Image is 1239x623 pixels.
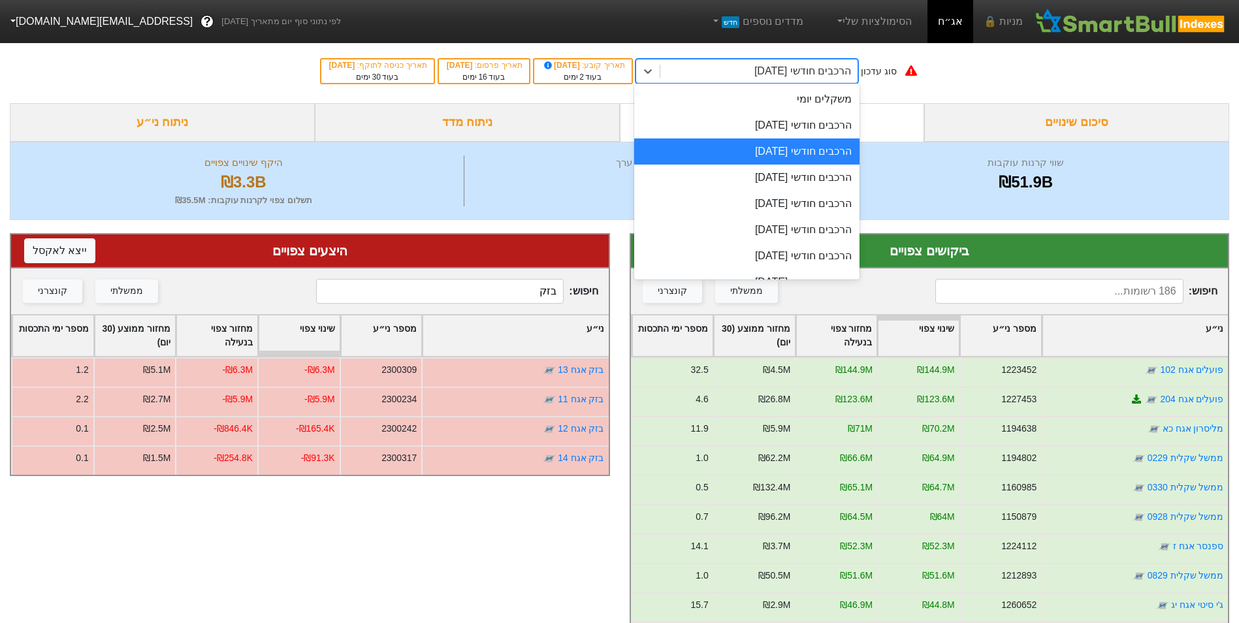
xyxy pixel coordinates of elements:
div: 1150879 [1001,510,1037,524]
a: מליסרון אגח כא [1162,423,1223,434]
div: ניתוח ני״ע [10,103,315,142]
div: תאריך קובע : [541,59,625,71]
span: [DATE] [329,61,357,70]
a: ספנסר אגח ז [1172,541,1223,551]
div: 2300234 [381,392,417,406]
div: ₪46.9M [840,598,873,612]
img: tase link [543,364,556,377]
div: Toggle SortBy [1042,315,1228,356]
div: הרכבים חודשי [DATE] [634,112,860,138]
button: ייצא לאקסל [24,238,95,263]
div: היקף שינויים צפויים [27,155,460,170]
div: -₪5.9M [304,392,335,406]
div: ביקושים צפויים [644,241,1215,261]
div: 2300309 [381,363,417,377]
div: בעוד ימים [328,71,427,83]
div: ₪62.2M [758,451,790,465]
div: סוג עדכון [861,65,897,78]
div: 1160985 [1001,481,1037,494]
div: 1194802 [1001,451,1037,465]
div: הרכבים חודשי [DATE] [634,138,860,165]
div: ₪50.5M [758,569,790,583]
div: Toggle SortBy [714,315,795,356]
a: ממשל שקלית 0229 [1147,453,1223,463]
div: מספר ניירות ערך [468,155,833,170]
div: ₪132.4M [752,481,790,494]
div: 1.0 [696,569,708,583]
a: ממשל שקלית 0829 [1147,570,1223,581]
span: חיפוש : [935,279,1217,304]
span: 2 [579,72,584,82]
div: ₪66.6M [840,451,873,465]
div: הרכבים חודשי [DATE] [634,191,860,217]
div: הרכבים חודשי [DATE] [634,269,860,295]
div: -₪91.3K [301,451,335,465]
div: 1212893 [1001,569,1037,583]
div: סיכום שינויים [924,103,1229,142]
input: 393 רשומות... [316,279,564,304]
img: tase link [543,393,556,406]
div: קונצרני [658,284,687,298]
div: משקלים יומי [634,86,860,112]
div: 14.1 [690,539,708,553]
div: -₪165.4K [296,422,335,436]
div: Toggle SortBy [341,315,422,356]
div: ₪51.9B [839,170,1212,194]
div: הרכבים חודשי [DATE] [754,63,851,79]
span: ? [204,13,211,31]
div: Toggle SortBy [632,315,713,356]
div: ₪4.5M [763,363,790,377]
div: 0.1 [76,451,88,465]
span: 16 [478,72,487,82]
img: tase link [1157,540,1170,553]
div: ₪2.5M [143,422,170,436]
div: תשלום צפוי לקרנות עוקבות : ₪35.5M [27,194,460,207]
div: 15.7 [690,598,708,612]
div: ₪51.6M [922,569,954,583]
span: [DATE] [447,61,475,70]
div: -₪846.4K [214,422,253,436]
div: 0.7 [696,510,708,524]
div: 1223452 [1001,363,1037,377]
a: הסימולציות שלי [829,8,917,35]
div: 1194638 [1001,422,1037,436]
div: ₪64M [929,510,954,524]
div: Toggle SortBy [423,315,608,356]
div: היצעים צפויים [24,241,596,261]
div: ₪64.7M [922,481,954,494]
div: 1.2 [76,363,88,377]
a: בזק אגח 12 [558,423,603,434]
div: ביקושים והיצעים צפויים [620,103,925,142]
div: Toggle SortBy [878,315,959,356]
div: ₪52.3M [922,539,954,553]
div: ₪2.9M [763,598,790,612]
div: ₪5.1M [143,363,170,377]
button: ממשלתי [95,280,158,303]
div: Toggle SortBy [259,315,340,356]
button: ממשלתי [715,280,778,303]
div: ₪64.9M [922,451,954,465]
img: tase link [1132,569,1145,583]
div: ₪144.9M [835,363,872,377]
div: 579 [468,170,833,194]
div: ₪71M [847,422,872,436]
div: ₪5.9M [763,422,790,436]
div: ממשלתי [110,284,143,298]
a: בזק אגח 11 [558,394,603,404]
div: 0.5 [696,481,708,494]
img: SmartBull [1033,8,1229,35]
div: ₪144.9M [917,363,954,377]
a: פועלים אגח 102 [1160,364,1223,375]
a: ממשל שקלית 0928 [1147,511,1223,522]
div: ₪51.6M [840,569,873,583]
img: tase link [543,423,556,436]
div: ₪52.3M [840,539,873,553]
div: -₪254.8K [214,451,253,465]
div: 1224112 [1001,539,1037,553]
div: הרכבים חודשי [DATE] [634,217,860,243]
div: ₪1.5M [143,451,170,465]
div: 32.5 [690,363,708,377]
div: בעוד ימים [541,71,625,83]
span: [DATE] [542,61,583,70]
div: ₪70.2M [922,422,954,436]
